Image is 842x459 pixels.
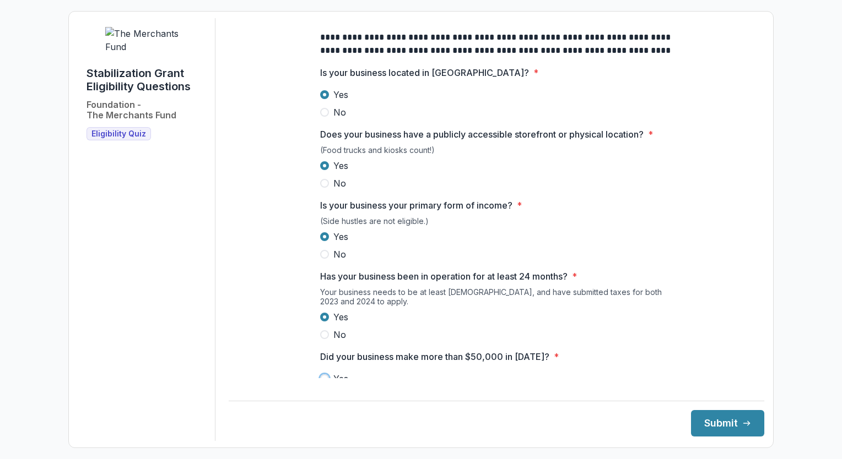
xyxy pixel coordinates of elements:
[320,145,673,159] div: (Food trucks and kiosks count!)
[320,66,529,79] p: Is your business located in [GEOGRAPHIC_DATA]?
[691,410,764,436] button: Submit
[333,106,346,119] span: No
[320,199,512,212] p: Is your business your primary form of income?
[91,129,146,139] span: Eligibility Quiz
[105,27,188,53] img: The Merchants Fund
[320,270,568,283] p: Has your business been in operation for at least 24 months?
[333,159,348,172] span: Yes
[333,328,346,341] span: No
[333,248,346,261] span: No
[87,100,176,121] h2: Foundation - The Merchants Fund
[320,216,673,230] div: (Side hustles are not eligible.)
[333,177,346,190] span: No
[333,88,348,101] span: Yes
[333,372,348,385] span: Yes
[320,128,644,141] p: Does your business have a publicly accessible storefront or physical location?
[87,67,206,93] h1: Stabilization Grant Eligibility Questions
[333,230,348,243] span: Yes
[320,350,549,363] p: Did your business make more than $50,000 in [DATE]?
[333,310,348,324] span: Yes
[320,287,673,310] div: Your business needs to be at least [DEMOGRAPHIC_DATA], and have submitted taxes for both 2023 and...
